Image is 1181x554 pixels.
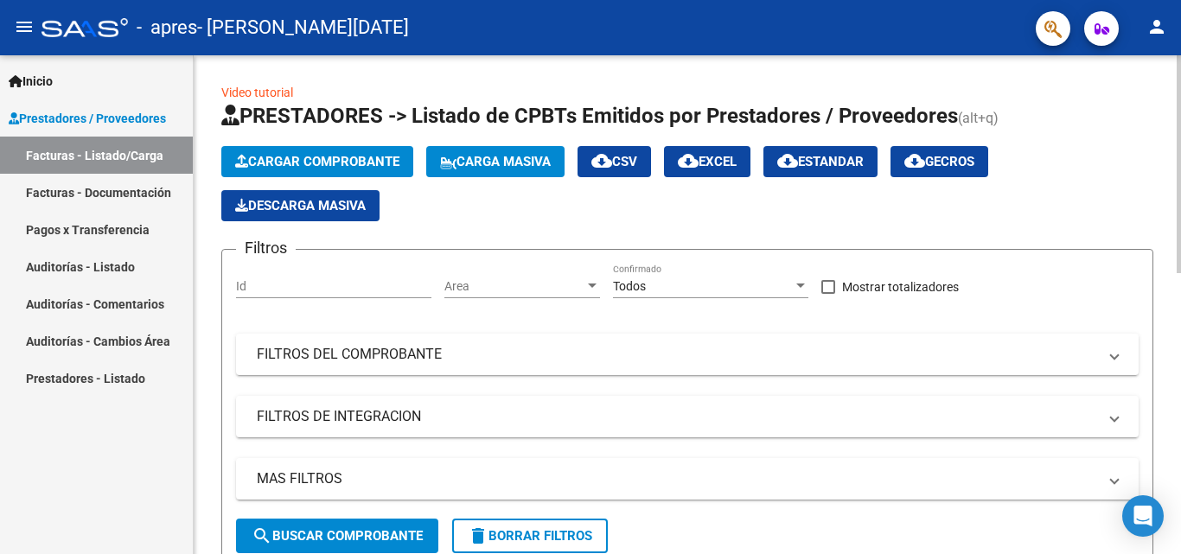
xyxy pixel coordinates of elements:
[904,150,925,171] mat-icon: cloud_download
[1146,16,1167,37] mat-icon: person
[452,519,608,553] button: Borrar Filtros
[236,458,1139,500] mat-expansion-panel-header: MAS FILTROS
[252,525,272,546] mat-icon: search
[777,154,864,169] span: Estandar
[468,528,592,544] span: Borrar Filtros
[221,86,293,99] a: Video tutorial
[221,190,380,221] app-download-masive: Descarga masiva de comprobantes (adjuntos)
[678,150,699,171] mat-icon: cloud_download
[9,109,166,128] span: Prestadores / Proveedores
[1122,495,1164,537] div: Open Intercom Messenger
[904,154,974,169] span: Gecros
[591,154,637,169] span: CSV
[9,72,53,91] span: Inicio
[958,110,999,126] span: (alt+q)
[221,146,413,177] button: Cargar Comprobante
[591,150,612,171] mat-icon: cloud_download
[440,154,551,169] span: Carga Masiva
[257,469,1097,488] mat-panel-title: MAS FILTROS
[235,198,366,213] span: Descarga Masiva
[197,9,409,47] span: - [PERSON_NAME][DATE]
[221,104,958,128] span: PRESTADORES -> Listado de CPBTs Emitidos por Prestadores / Proveedores
[137,9,197,47] span: - apres
[678,154,737,169] span: EXCEL
[763,146,878,177] button: Estandar
[777,150,798,171] mat-icon: cloud_download
[578,146,651,177] button: CSV
[468,525,488,546] mat-icon: delete
[891,146,988,177] button: Gecros
[613,279,646,293] span: Todos
[252,528,423,544] span: Buscar Comprobante
[236,396,1139,437] mat-expansion-panel-header: FILTROS DE INTEGRACION
[221,190,380,221] button: Descarga Masiva
[426,146,565,177] button: Carga Masiva
[444,279,584,294] span: Area
[257,407,1097,426] mat-panel-title: FILTROS DE INTEGRACION
[664,146,750,177] button: EXCEL
[257,345,1097,364] mat-panel-title: FILTROS DEL COMPROBANTE
[14,16,35,37] mat-icon: menu
[236,334,1139,375] mat-expansion-panel-header: FILTROS DEL COMPROBANTE
[235,154,399,169] span: Cargar Comprobante
[842,277,959,297] span: Mostrar totalizadores
[236,519,438,553] button: Buscar Comprobante
[236,236,296,260] h3: Filtros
